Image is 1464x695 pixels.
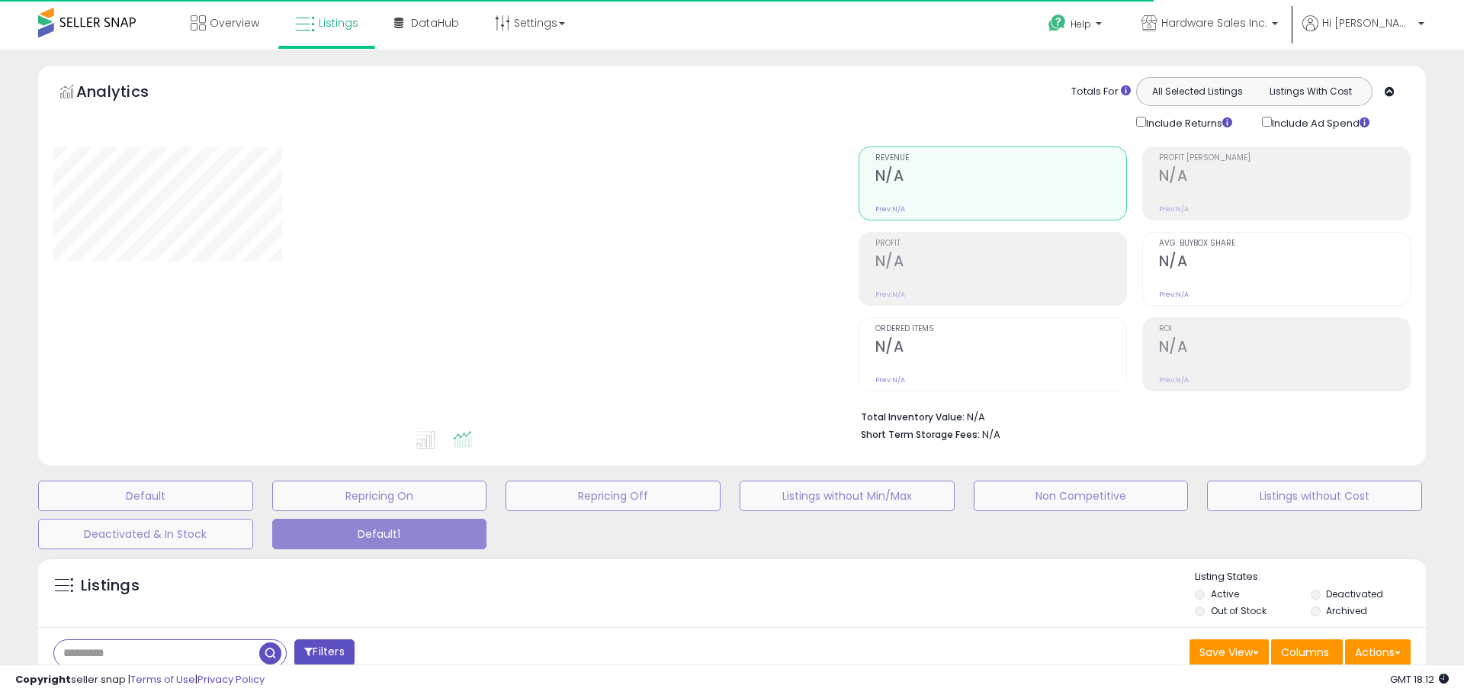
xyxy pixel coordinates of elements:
span: DataHub [411,15,459,31]
span: Profit [PERSON_NAME] [1159,154,1410,162]
strong: Copyright [15,672,71,687]
div: Totals For [1071,85,1131,99]
small: Prev: N/A [1159,290,1189,299]
span: Ordered Items [875,325,1126,333]
i: Get Help [1048,14,1067,33]
span: Hardware Sales Inc. [1161,15,1267,31]
span: Revenue [875,154,1126,162]
a: Help [1036,2,1117,50]
button: All Selected Listings [1141,82,1254,101]
button: Listings without Min/Max [740,481,955,511]
h2: N/A [1159,338,1410,359]
span: ROI [1159,325,1410,333]
div: Include Returns [1125,114,1250,131]
div: Include Ad Spend [1250,114,1394,131]
small: Prev: N/A [1159,375,1189,385]
button: Default1 [272,519,487,549]
button: Non Competitive [974,481,1189,511]
h2: N/A [875,253,1126,273]
small: Prev: N/A [875,204,905,214]
small: Prev: N/A [875,290,905,299]
b: Short Term Storage Fees: [861,428,980,441]
span: Help [1071,18,1091,31]
b: Total Inventory Value: [861,410,965,423]
button: Deactivated & In Stock [38,519,253,549]
span: Overview [210,15,259,31]
button: Listings without Cost [1207,481,1422,511]
button: Default [38,481,253,511]
span: N/A [982,427,1000,442]
small: Prev: N/A [1159,204,1189,214]
div: seller snap | | [15,673,265,687]
span: Avg. Buybox Share [1159,240,1410,248]
small: Prev: N/A [875,375,905,385]
button: Listings With Cost [1254,82,1367,101]
a: Hi [PERSON_NAME] [1302,15,1424,50]
span: Listings [319,15,358,31]
h2: N/A [875,338,1126,359]
button: Repricing Off [506,481,721,511]
span: Hi [PERSON_NAME] [1322,15,1414,31]
button: Repricing On [272,481,487,511]
h2: N/A [1159,253,1410,273]
h2: N/A [875,167,1126,188]
h5: Analytics [76,81,178,106]
h2: N/A [1159,167,1410,188]
span: Profit [875,240,1126,248]
li: N/A [861,407,1399,425]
